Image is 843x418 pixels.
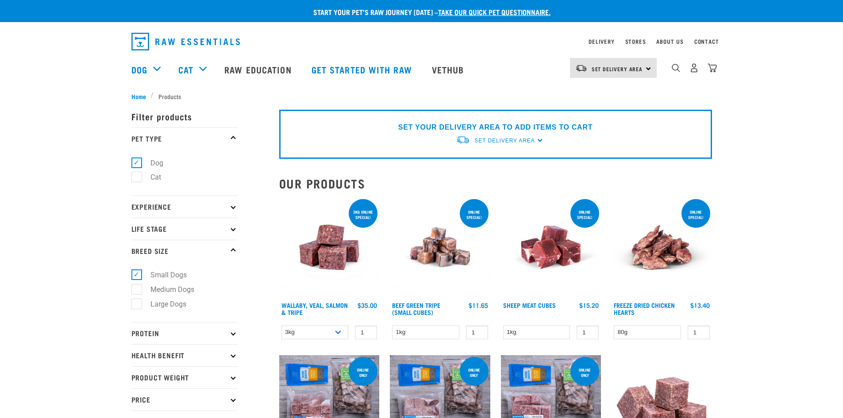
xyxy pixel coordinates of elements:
[625,40,646,43] a: Stores
[672,64,680,72] img: home-icon-1@2x.png
[281,303,348,314] a: Wallaby, Veal, Salmon & Tripe
[358,302,377,309] div: $35.00
[474,138,535,144] span: Set Delivery Area
[131,92,146,101] span: Home
[279,197,380,298] img: Wallaby Veal Salmon Tripe 1642
[575,64,587,72] img: van-moving.png
[124,29,719,54] nav: dropdown navigation
[131,240,238,262] p: Breed Size
[501,197,601,298] img: Sheep Meat
[570,205,599,224] div: ONLINE SPECIAL!
[136,157,167,169] label: Dog
[136,299,190,310] label: Large Dogs
[589,40,614,43] a: Delivery
[131,33,240,50] img: Raw Essentials Logo
[690,302,710,309] div: $13.40
[392,303,440,314] a: Beef Green Tripe (Small Cubes)
[456,135,470,145] img: van-moving.png
[688,326,710,339] input: 1
[438,10,550,14] a: take our quick pet questionnaire.
[689,63,699,73] img: user.png
[131,127,238,150] p: Pet Type
[136,172,165,183] label: Cat
[303,52,423,87] a: Get started with Raw
[131,92,151,101] a: Home
[469,302,488,309] div: $11.65
[681,205,710,224] div: ONLINE SPECIAL!
[355,326,377,339] input: 1
[131,196,238,218] p: Experience
[579,302,599,309] div: $15.20
[390,197,490,298] img: Beef Tripe Bites 1634
[131,105,238,127] p: Filter products
[131,63,147,76] a: Dog
[349,363,377,382] div: online only
[614,303,675,314] a: Freeze Dried Chicken Hearts
[592,67,643,70] span: Set Delivery Area
[279,176,712,190] h2: Our Products
[466,326,488,339] input: 1
[503,303,556,307] a: Sheep Meat Cubes
[708,63,717,73] img: home-icon@2x.png
[570,363,599,382] div: online only
[131,366,238,388] p: Product Weight
[398,122,593,133] p: SET YOUR DELIVERY AREA TO ADD ITEMS TO CART
[131,218,238,240] p: Life Stage
[423,52,475,87] a: Vethub
[656,40,683,43] a: About Us
[131,92,712,101] nav: breadcrumbs
[131,388,238,410] p: Price
[694,40,719,43] a: Contact
[349,205,377,224] div: 3kg online special!
[460,205,489,224] div: ONLINE SPECIAL!
[136,284,198,295] label: Medium Dogs
[136,269,190,280] label: Small Dogs
[612,197,712,298] img: FD Chicken Hearts
[460,363,489,382] div: online only
[131,322,238,344] p: Protein
[178,63,193,76] a: Cat
[577,326,599,339] input: 1
[131,344,238,366] p: Health Benefit
[216,52,302,87] a: Raw Education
